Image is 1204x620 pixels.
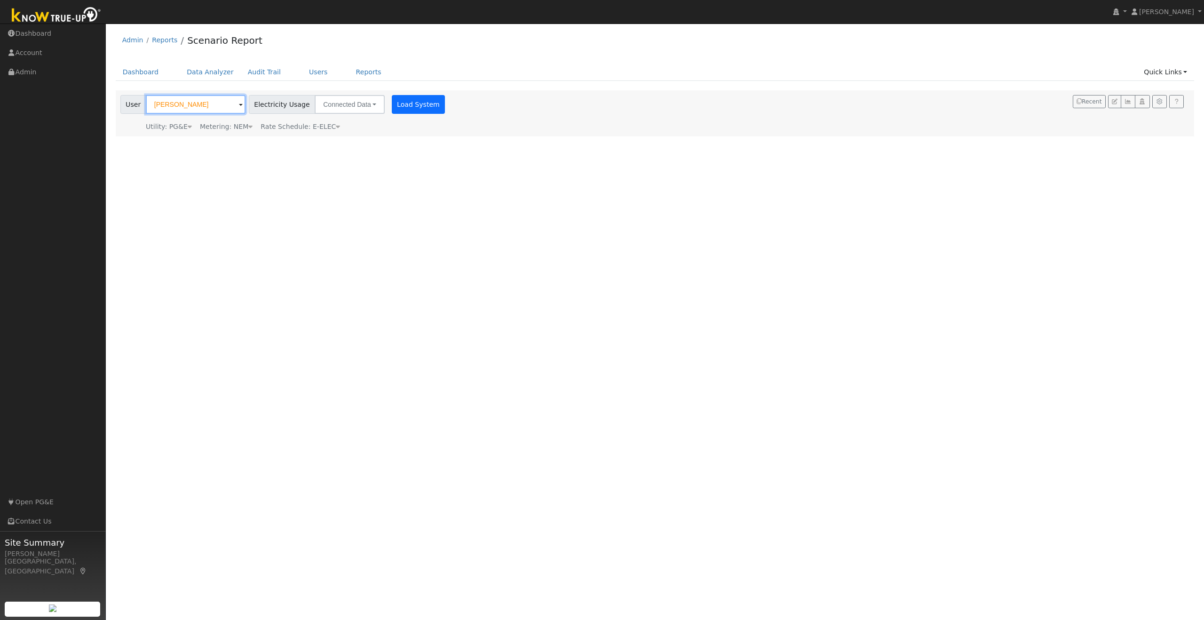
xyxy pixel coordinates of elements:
span: Site Summary [5,536,101,549]
a: Map [79,567,87,575]
a: Audit Trail [241,64,288,81]
button: Connected Data [315,95,385,114]
span: Alias: HETOUC [261,123,340,130]
span: Electricity Usage [249,95,315,114]
a: Users [302,64,335,81]
a: Reports [152,36,177,44]
button: Edit User [1108,95,1121,108]
a: Dashboard [116,64,166,81]
a: Quick Links [1137,64,1194,81]
button: Login As [1135,95,1149,108]
button: Recent [1073,95,1106,108]
img: Know True-Up [7,5,106,26]
a: Admin [122,36,143,44]
button: Load System [392,95,445,114]
a: Help Link [1169,95,1184,108]
div: [GEOGRAPHIC_DATA], [GEOGRAPHIC_DATA] [5,556,101,576]
input: Select a User [146,95,246,114]
a: Reports [349,64,388,81]
div: Utility: PG&E [146,122,192,132]
img: retrieve [49,604,56,612]
a: Data Analyzer [180,64,241,81]
div: [PERSON_NAME] [5,549,101,559]
span: [PERSON_NAME] [1139,8,1194,16]
a: Scenario Report [187,35,262,46]
div: Metering: NEM [200,122,253,132]
button: Multi-Series Graph [1121,95,1135,108]
button: Settings [1152,95,1167,108]
span: User [120,95,146,114]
